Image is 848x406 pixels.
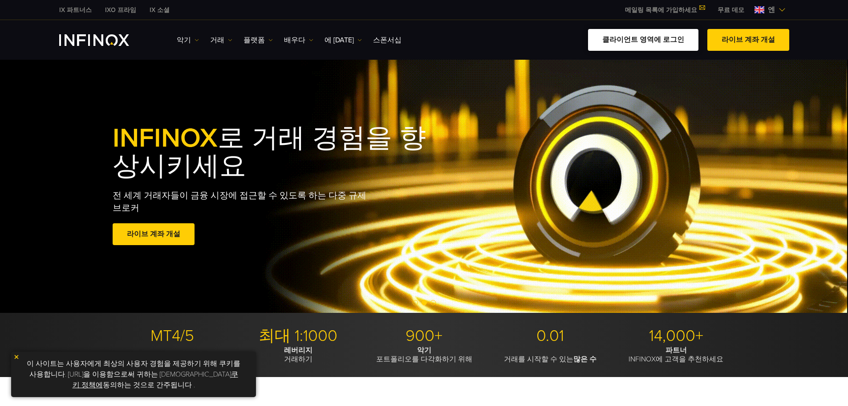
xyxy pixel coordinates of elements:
font: 거래하기 [284,355,312,364]
font: 900+ [406,326,442,345]
font: 포트폴리오를 다각화하기 위해 [376,355,472,364]
font: 배우다 [284,36,305,45]
a: 플랫폼 [243,35,273,45]
font: IXO 프라임 [105,6,136,14]
a: 배우다 [284,35,313,45]
font: INFINOX [113,122,218,154]
span: Go to slide 3 [430,300,436,305]
font: MT4/5 [150,326,194,345]
font: 라이브 계좌 개설 [722,35,775,44]
font: 최대 1:1000 [259,326,337,345]
font: 라이브 계좌 개설 [127,230,180,238]
img: 노란색 닫기 아이콘 [13,354,20,360]
font: 0.01 [536,326,564,345]
font: 14,000+ [649,326,703,345]
a: 라이브 계좌 개설 [113,223,195,245]
a: 인피녹스 [98,5,143,15]
a: 스폰서십 [373,35,402,45]
a: 클라이언트 영역에 로그인 [588,29,698,51]
font: 클라이언트 영역에 로그인 [602,35,684,44]
font: 이 사이트는 사용자에게 최상의 사용자 경험을 제공하기 위해 쿠키를 사용합니다. [URL]을 이용함으로써 귀하는 [DEMOGRAPHIC_DATA] [27,359,240,379]
font: 악기 [417,346,431,355]
a: 에 [DATE] [325,35,362,45]
font: IX 파트너스 [59,6,92,14]
a: 거래 [210,35,232,45]
font: 전 세계 거래자들이 금융 시장에 접근할 수 있도록 하는 다중 규제 브로커 [113,190,366,213]
span: Go to slide 1 [413,300,418,305]
font: 무료 데모 [718,6,744,14]
a: 인피녹스 [53,5,98,15]
font: 악기 [177,36,191,45]
font: 엔 [768,5,775,14]
a: 인피녹스 [143,5,176,15]
font: 거래 [210,36,224,45]
font: INFINOX에 고객을 추천하세요 [629,355,723,364]
font: 스폰서십 [373,36,402,45]
font: 메일링 목록에 가입하세요 [625,6,697,14]
font: IX 소셜 [150,6,170,14]
font: 동의하는 것으로 간주됩니다 . [103,381,195,390]
font: 거래를 시작할 수 있는 [504,355,573,364]
font: 로 거래 경험을 향상시키세요 [113,122,426,182]
a: 메일링 목록에 가입하세요 [618,6,711,14]
a: 인피녹스 메뉴 [711,5,751,15]
font: 에 [DATE] [325,36,354,45]
font: 많은 수 [573,355,596,364]
span: Go to slide 2 [422,300,427,305]
a: 악기 [177,35,199,45]
font: 레버리지 [284,346,312,355]
font: 파트너 [665,346,687,355]
a: 라이브 계좌 개설 [707,29,789,51]
font: 플랫폼 [243,36,265,45]
a: INFINOX 로고 [59,34,150,46]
